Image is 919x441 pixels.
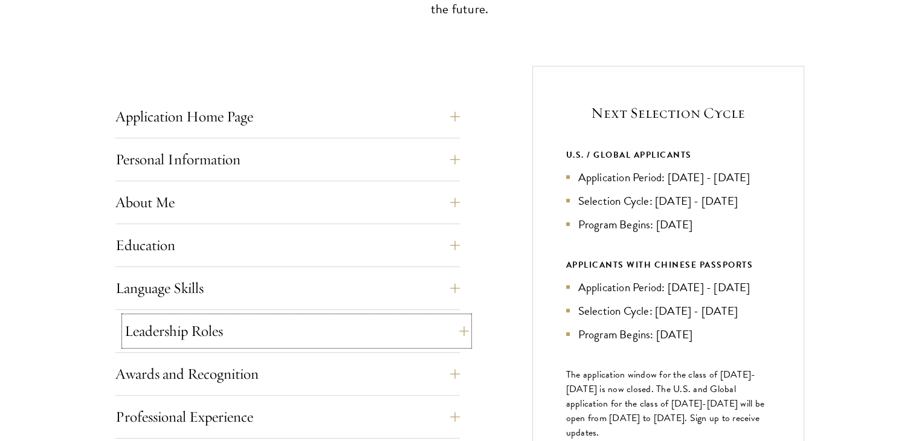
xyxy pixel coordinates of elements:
li: Selection Cycle: [DATE] - [DATE] [566,192,770,210]
button: Awards and Recognition [115,359,460,388]
li: Application Period: [DATE] - [DATE] [566,169,770,186]
button: Language Skills [115,274,460,303]
li: Selection Cycle: [DATE] - [DATE] [566,302,770,320]
h5: Next Selection Cycle [566,103,770,123]
button: Professional Experience [115,402,460,431]
li: Program Begins: [DATE] [566,326,770,343]
div: APPLICANTS WITH CHINESE PASSPORTS [566,257,770,272]
button: Leadership Roles [124,317,469,346]
li: Program Begins: [DATE] [566,216,770,233]
div: U.S. / GLOBAL APPLICANTS [566,147,770,163]
button: Application Home Page [115,102,460,131]
button: Personal Information [115,145,460,174]
span: The application window for the class of [DATE]-[DATE] is now closed. The U.S. and Global applicat... [566,367,765,440]
li: Application Period: [DATE] - [DATE] [566,278,770,296]
button: Education [115,231,460,260]
button: About Me [115,188,460,217]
